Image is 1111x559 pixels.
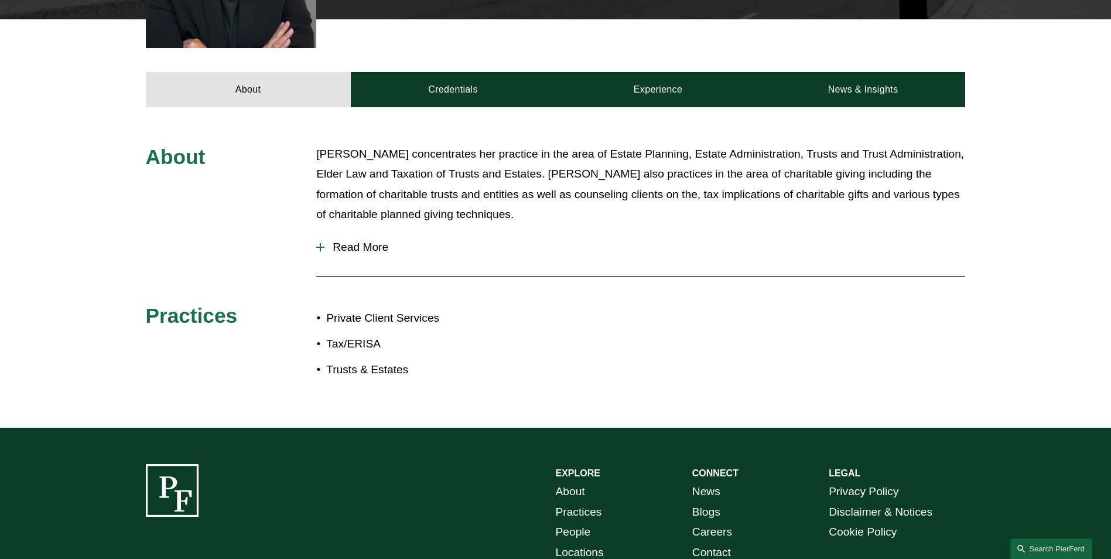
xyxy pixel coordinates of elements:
a: Disclaimer & Notices [829,502,932,523]
a: About [556,482,585,502]
a: News [692,482,720,502]
p: [PERSON_NAME] concentrates her practice in the area of Estate Planning, Estate Administration, Tr... [316,144,965,225]
strong: CONNECT [692,468,739,478]
a: Careers [692,522,732,543]
p: Tax/ERISA [326,334,555,355]
span: About [146,145,206,168]
a: Cookie Policy [829,522,897,543]
a: People [556,522,591,543]
strong: LEGAL [829,468,860,478]
a: Search this site [1010,538,1092,559]
a: Blogs [692,502,720,523]
button: Read More [316,232,965,263]
a: About [146,72,351,107]
strong: EXPLORE [556,468,600,478]
a: Experience [556,72,761,107]
a: Practices [556,502,602,523]
a: News & Insights [760,72,965,107]
span: Practices [146,304,238,327]
p: Trusts & Estates [326,360,555,380]
span: Read More [324,241,965,254]
a: Credentials [351,72,556,107]
a: Privacy Policy [829,482,898,502]
p: Private Client Services [326,308,555,329]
